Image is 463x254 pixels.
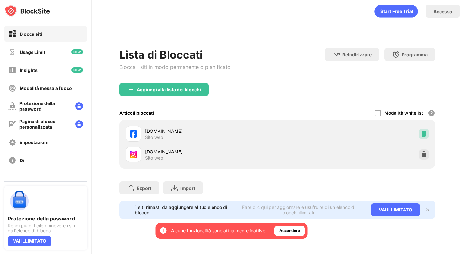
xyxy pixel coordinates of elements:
[20,49,45,55] div: Usage Limit
[342,52,372,57] div: Reindirizzare
[135,204,231,215] div: 1 siti rimasti da aggiungere al tuo elenco di blocco.
[8,180,15,188] img: blocking-icon.svg
[137,87,201,92] div: Aggiungi alla lista dei blocchi
[8,120,16,128] img: customize-block-page-off.svg
[180,185,195,191] div: Import
[8,236,51,246] div: VAI ILLIMITATO
[71,49,83,54] img: new-icon.svg
[145,148,277,155] div: [DOMAIN_NAME]
[20,31,42,37] div: Blocca siti
[75,120,83,128] img: lock-menu.svg
[20,158,24,163] div: Di
[137,185,151,191] div: Export
[19,181,33,187] div: Blocco
[119,48,231,61] div: Lista di Bloccati
[20,85,72,91] div: Modalità messa a fuoco
[8,30,16,38] img: block-on.svg
[402,52,428,57] div: Programma
[8,48,16,56] img: time-usage-off.svg
[8,84,16,92] img: focus-off.svg
[279,228,300,234] div: Accendere
[425,207,430,212] img: x-button.svg
[119,110,154,116] div: Articoli bloccati
[8,102,16,110] img: password-protection-off.svg
[8,66,16,74] img: insights-off.svg
[75,102,83,110] img: lock-menu.svg
[19,101,70,112] div: Protezione della password
[171,228,267,234] div: Alcune funzionalità sono attualmente inattive.
[130,151,137,158] img: favicons
[145,155,163,161] div: Sito web
[71,67,83,73] img: new-icon.svg
[433,9,452,14] div: Accesso
[20,67,38,73] div: Insights
[8,215,84,222] div: Protezione della password
[119,64,231,70] div: Blocca i siti in modo permanente o pianificato
[374,5,418,18] div: animation
[8,190,31,213] img: push-password-protection.svg
[8,138,16,146] img: settings-off.svg
[8,223,84,233] div: Rendi più difficile rimuovere i siti dall'elenco di blocco
[145,134,163,140] div: Sito web
[8,156,16,164] img: about-off.svg
[384,110,423,116] div: Modalità whitelist
[145,128,277,134] div: [DOMAIN_NAME]
[130,130,137,138] img: favicons
[19,119,70,130] div: Pagina di blocco personalizzata
[371,203,420,216] div: VAI ILLIMITATO
[159,227,167,234] img: error-circle-white.svg
[5,5,50,17] img: logo-blocksite.svg
[234,204,363,215] div: Fare clic qui per aggiornare e usufruire di un elenco di blocchi illimitati.
[20,140,49,145] div: impostazioni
